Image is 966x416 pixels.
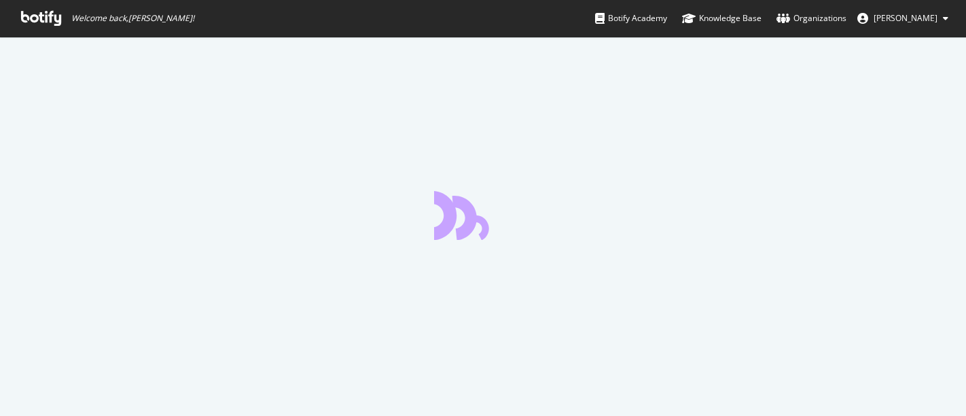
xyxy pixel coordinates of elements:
span: Welcome back, [PERSON_NAME] ! [71,13,194,24]
div: Botify Academy [595,12,667,25]
button: [PERSON_NAME] [846,7,959,29]
div: Organizations [776,12,846,25]
div: animation [434,191,532,240]
div: Knowledge Base [682,12,762,25]
span: Corinne Tynan [874,12,937,24]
